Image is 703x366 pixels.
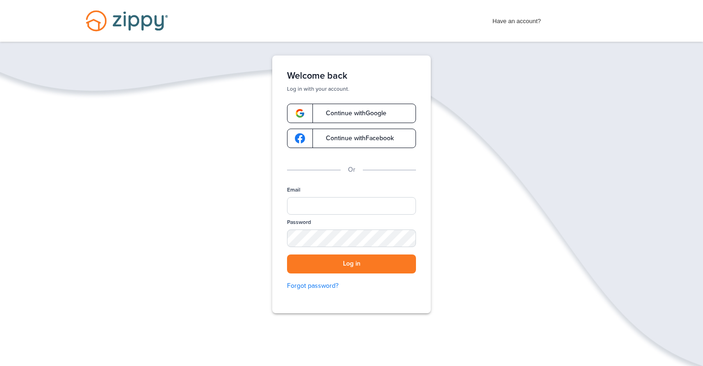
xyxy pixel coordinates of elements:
[287,104,416,123] a: google-logoContinue withGoogle
[317,110,386,117] span: Continue with Google
[287,281,416,291] a: Forgot password?
[287,254,416,273] button: Log in
[295,133,305,143] img: google-logo
[493,12,541,26] span: Have an account?
[317,135,394,142] span: Continue with Facebook
[287,85,416,93] p: Log in with your account.
[287,218,311,226] label: Password
[287,70,416,81] h1: Welcome back
[287,129,416,148] a: google-logoContinue withFacebook
[287,230,416,247] input: Password
[348,165,355,175] p: Or
[287,197,416,215] input: Email
[295,108,305,118] img: google-logo
[287,186,300,194] label: Email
